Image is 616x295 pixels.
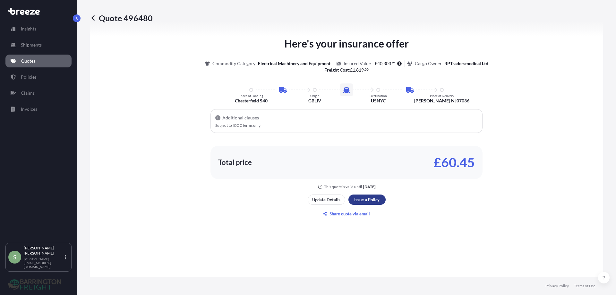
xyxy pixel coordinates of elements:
p: Origin [310,94,320,98]
p: Place of Loading [240,94,263,98]
span: 40 [377,61,382,66]
p: RPTradersmedical Ltd [444,60,488,67]
p: Total price [218,159,252,166]
p: Cargo Owner [415,60,442,67]
span: 21 [392,62,396,64]
p: [DATE] [363,184,376,189]
a: Quotes [5,55,72,67]
p: £60.45 [433,157,475,168]
a: Shipments [5,39,72,51]
span: 00 [365,68,369,71]
span: Subject to ICC C terms only [215,123,261,128]
p: Destination [370,94,387,98]
span: , [355,68,356,72]
p: [PERSON_NAME][EMAIL_ADDRESS][DOMAIN_NAME] [24,257,64,269]
a: Insights [5,22,72,35]
span: 1 [353,68,355,72]
p: Quotes [21,58,35,64]
p: Insured Value [344,60,371,67]
span: . [364,68,365,71]
a: Privacy Policy [545,283,569,289]
button: Issue a Policy [348,195,386,205]
span: 819 [356,68,364,72]
p: Commodity Category [212,60,255,67]
p: Electrical Machinery and Equipment [258,60,330,67]
a: Claims [5,87,72,100]
p: Issue a Policy [354,196,380,203]
p: USNYC [371,98,386,104]
span: £ [350,68,353,72]
p: Share quote via email [329,211,370,217]
img: organization-logo [8,279,61,290]
p: Policies [21,74,37,80]
p: : [324,67,369,73]
p: Claims [21,90,35,96]
p: Shipments [21,42,42,48]
b: Freight Cost [324,67,349,73]
p: Additional clauses [222,115,259,121]
p: Place of Delivery [430,94,454,98]
span: , [382,61,383,66]
p: [PERSON_NAME] NJ07036 [414,98,469,104]
a: Invoices [5,103,72,116]
p: Insights [21,26,36,32]
button: Update Details [308,195,345,205]
span: £ [375,61,377,66]
button: Share quote via email [308,209,386,219]
p: [PERSON_NAME] [PERSON_NAME] [24,246,64,256]
p: GBLIV [308,98,321,104]
p: Quote 496480 [90,13,153,23]
p: This quote is valid until [324,184,362,189]
span: S [13,254,16,260]
a: Terms of Use [574,283,595,289]
a: Policies [5,71,72,83]
p: Invoices [21,106,37,112]
p: Update Details [312,196,340,203]
p: Chesterfield S40 [235,98,268,104]
span: 303 [383,61,391,66]
p: Here's your insurance offer [284,36,409,51]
